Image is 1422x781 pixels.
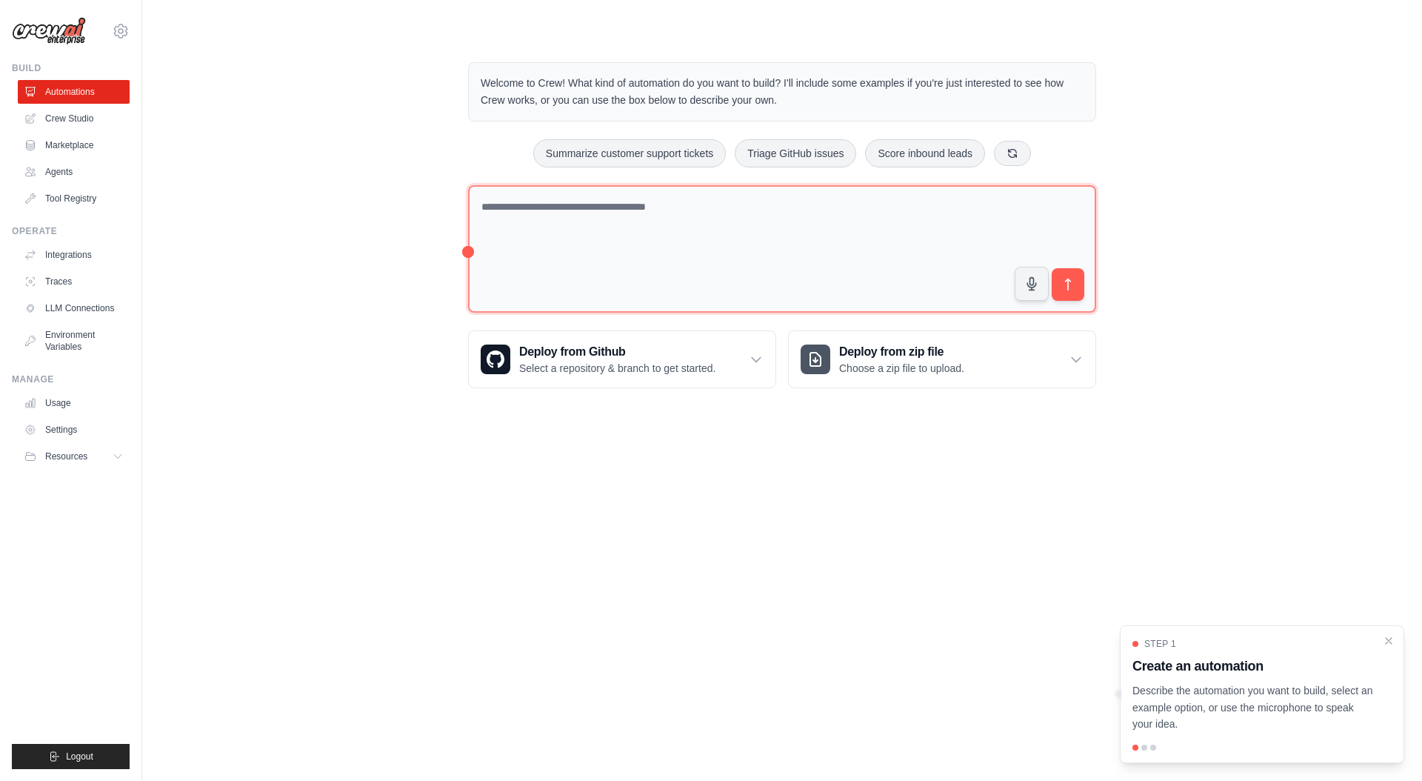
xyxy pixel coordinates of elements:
button: Score inbound leads [865,139,985,167]
a: Integrations [18,243,130,267]
a: Automations [18,80,130,104]
div: Manage [12,373,130,385]
a: Agents [18,160,130,184]
img: Logo [12,17,86,45]
a: Marketplace [18,133,130,157]
p: Welcome to Crew! What kind of automation do you want to build? I'll include some examples if you'... [481,75,1084,109]
span: Logout [66,751,93,762]
iframe: Chat Widget [1348,710,1422,781]
a: Usage [18,391,130,415]
button: Close walkthrough [1383,635,1395,647]
button: Logout [12,744,130,769]
a: Tool Registry [18,187,130,210]
p: Select a repository & branch to get started. [519,361,715,376]
a: Traces [18,270,130,293]
a: LLM Connections [18,296,130,320]
a: Crew Studio [18,107,130,130]
h3: Deploy from zip file [839,343,964,361]
div: Build [12,62,130,74]
h3: Deploy from Github [519,343,715,361]
div: Operate [12,225,130,237]
button: Summarize customer support tickets [533,139,726,167]
p: Describe the automation you want to build, select an example option, or use the microphone to spe... [1132,682,1374,733]
span: Resources [45,451,87,462]
a: Environment Variables [18,323,130,359]
p: Choose a zip file to upload. [839,361,964,376]
span: Step 1 [1144,638,1176,650]
button: Resources [18,445,130,468]
a: Settings [18,418,130,442]
h3: Create an automation [1132,656,1374,677]
button: Triage GitHub issues [735,139,856,167]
